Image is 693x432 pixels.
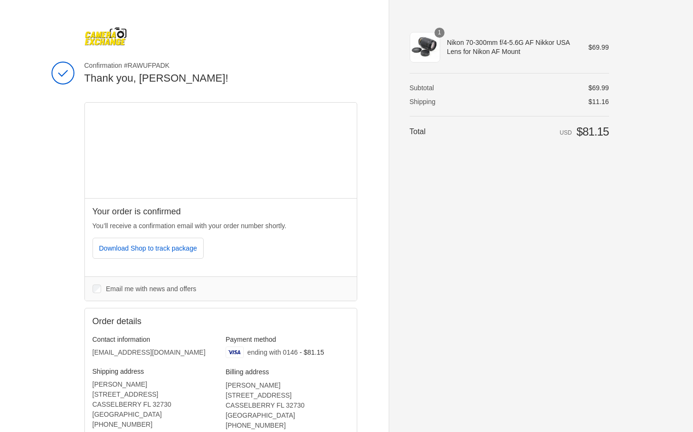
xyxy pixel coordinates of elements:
span: $69.99 [589,43,609,51]
span: $11.16 [589,98,609,105]
span: USD [560,129,572,136]
img: Camera Exchange [84,27,127,46]
iframe: Google map displaying pin point of shipping address: Casselberry, Florida [85,103,357,198]
h3: Shipping address [93,367,216,376]
address: [PERSON_NAME] [STREET_ADDRESS] CASSELBERRY FL 32730 [GEOGRAPHIC_DATA] ‎[PHONE_NUMBER] [226,380,349,431]
h3: Contact information [93,335,216,344]
span: Total [410,127,426,136]
h2: Thank you, [PERSON_NAME]! [84,72,357,85]
span: ending with 0146 [247,348,298,356]
span: $69.99 [589,84,609,92]
h2: Your order is confirmed [93,206,349,217]
span: Shipping [410,98,436,105]
span: - $81.15 [300,348,324,356]
th: Subtotal [410,84,471,92]
h2: Order details [93,316,221,327]
h3: Payment method [226,335,349,344]
p: You’ll receive a confirmation email with your order number shortly. [93,221,349,231]
address: [PERSON_NAME] [STREET_ADDRESS] CASSELBERRY FL 32730 [GEOGRAPHIC_DATA] ‎[PHONE_NUMBER] [93,379,216,430]
bdo: [EMAIL_ADDRESS][DOMAIN_NAME] [93,348,206,356]
span: Email me with news and offers [106,285,197,293]
span: Download Shop to track package [99,244,197,252]
h3: Billing address [226,368,349,376]
button: Download Shop to track package [93,238,204,259]
span: $81.15 [577,125,609,138]
span: Confirmation #RAWUFPADK [84,61,357,70]
span: 1 [434,28,445,38]
span: Nikon 70-300mm f/4-5.6G AF Nikkor USA Lens for Nikon AF Mount [447,38,575,55]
